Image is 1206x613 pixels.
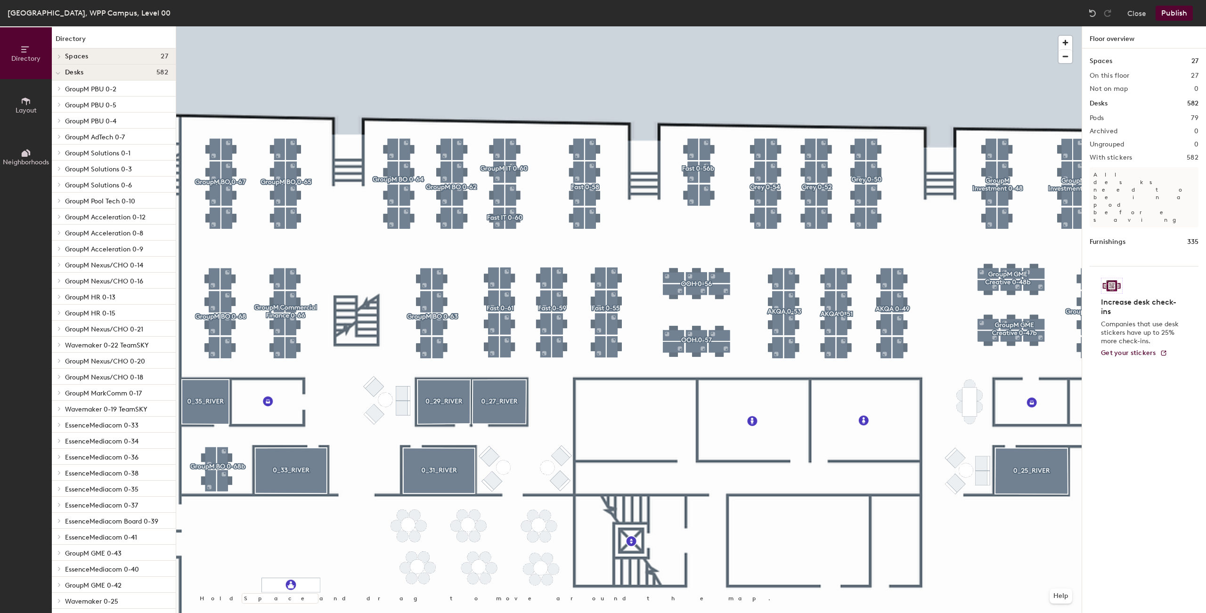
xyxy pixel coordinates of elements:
span: GroupM Nexus/CHO 0-21 [65,325,143,333]
h2: Pods [1090,114,1104,122]
p: Companies that use desk stickers have up to 25% more check-ins. [1101,320,1182,346]
h2: 27 [1191,72,1198,80]
span: Layout [16,106,37,114]
h2: 79 [1191,114,1198,122]
h2: 0 [1194,141,1198,148]
a: Get your stickers [1101,349,1167,357]
span: GroupM PBU 0-2 [65,85,116,93]
button: Close [1127,6,1146,21]
span: EssenceMediacom 0-33 [65,421,139,429]
span: GroupM Pool Tech 0-10 [65,197,135,205]
h1: Furnishings [1090,237,1125,247]
span: GroupM Acceleration 0-8 [65,229,143,237]
h2: 0 [1194,128,1198,135]
h4: Increase desk check-ins [1101,298,1182,316]
h1: Directory [52,34,176,48]
span: EssenceMediacom Board 0-39 [65,517,158,525]
span: GroupM Nexus/CHO 0-14 [65,261,143,269]
h2: Archived [1090,128,1117,135]
span: Desks [65,69,83,76]
span: 27 [161,53,168,60]
span: EssenceMediacom 0-35 [65,485,139,493]
div: [GEOGRAPHIC_DATA], WPP Campus, Level 00 [8,7,171,19]
span: GroupM Solutions 0-3 [65,165,132,173]
span: EssenceMediacom 0-40 [65,565,139,573]
span: Wavemaker 0-19 TeamSKY [65,405,147,413]
span: Wavemaker 0-22 TeamSKY [65,341,149,349]
span: EssenceMediacom 0-37 [65,501,138,509]
h1: Floor overview [1082,26,1206,48]
span: GroupM MarkComm 0-17 [65,389,142,397]
span: GroupM Nexus/CHO 0-18 [65,373,143,381]
h1: 27 [1191,56,1198,66]
h2: 582 [1187,154,1198,161]
h2: Not on map [1090,85,1128,93]
span: GroupM GME 0-43 [65,549,122,557]
span: Get your stickers [1101,349,1156,357]
h1: Desks [1090,98,1108,109]
img: Redo [1103,8,1112,18]
span: EssenceMediacom 0-34 [65,437,139,445]
span: GroupM Nexus/CHO 0-16 [65,277,143,285]
span: GroupM Solutions 0-6 [65,181,132,189]
span: GroupM HR 0-13 [65,293,115,301]
span: EssenceMediacom 0-41 [65,533,137,541]
h1: Spaces [1090,56,1112,66]
h2: On this floor [1090,72,1130,80]
span: Neighborhoods [3,158,49,166]
span: GroupM HR 0-15 [65,309,115,317]
h2: Ungrouped [1090,141,1125,148]
img: Sticker logo [1101,278,1123,294]
span: GroupM PBU 0-5 [65,101,116,109]
span: GroupM Acceleration 0-9 [65,245,143,253]
h2: 0 [1194,85,1198,93]
span: EssenceMediacom 0-38 [65,469,139,477]
span: GroupM Acceleration 0-12 [65,213,146,221]
h2: With stickers [1090,154,1133,161]
span: GroupM PBU 0-4 [65,117,116,125]
h1: 335 [1187,237,1198,247]
span: GroupM AdTech 0-7 [65,133,125,141]
button: Help [1050,589,1072,604]
span: Spaces [65,53,89,60]
button: Publish [1156,6,1193,21]
img: Undo [1088,8,1097,18]
span: GroupM Solutions 0-1 [65,149,130,157]
span: GroupM GME 0-42 [65,581,122,589]
span: GroupM Nexus/CHO 0-20 [65,357,145,365]
span: Directory [11,55,41,63]
span: Wavemaker 0-25 [65,597,118,605]
span: EssenceMediacom 0-36 [65,453,139,461]
h1: 582 [1187,98,1198,109]
p: All desks need to be in a pod before saving [1090,167,1198,227]
span: 582 [156,69,168,76]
